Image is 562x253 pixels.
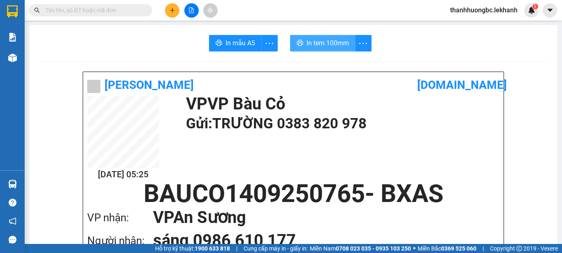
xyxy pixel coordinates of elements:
span: Miền Bắc [418,244,476,253]
button: more [261,35,278,51]
span: printer [216,39,222,47]
span: plus [170,7,175,13]
b: [PERSON_NAME] [105,78,194,92]
h2: [DATE] 05:25 [87,168,159,181]
strong: 1900 633 818 [195,245,230,252]
h1: sáng 0986 610 177 [153,229,483,252]
img: solution-icon [8,33,17,42]
img: warehouse-icon [8,53,17,62]
span: copyright [516,246,522,251]
span: more [355,38,371,49]
span: more [262,38,277,49]
span: Hỗ trợ kỹ thuật: [155,244,230,253]
span: In tem 100mm [307,38,349,48]
b: [DOMAIN_NAME] [417,78,507,92]
span: message [9,236,16,244]
h1: BAUCO1409250765 - BXAS [87,181,499,206]
button: caret-down [543,3,557,18]
span: In mẫu A5 [225,38,255,48]
h1: VP An Sương [153,206,483,229]
button: printerIn tem 100mm [290,35,355,51]
span: notification [9,217,16,225]
img: logo-vxr [7,5,18,18]
span: thanhhuongbc.lekhanh [444,5,524,15]
h1: VP VP Bàu Cỏ [186,96,495,112]
img: icon-new-feature [528,7,535,14]
div: VP nhận: [87,209,153,226]
span: Miền Nam [310,244,411,253]
sup: 1 [532,4,538,9]
span: caret-down [546,7,554,14]
button: file-add [184,3,199,18]
button: aim [203,3,218,18]
input: Tìm tên, số ĐT hoặc mã đơn [45,6,142,15]
button: printerIn mẫu A5 [209,35,262,51]
span: aim [207,7,213,13]
span: search [34,7,40,13]
strong: 0369 525 060 [441,245,476,252]
span: question-circle [9,199,16,207]
span: 1 [534,4,536,9]
span: ⚪️ [413,247,416,250]
span: | [483,244,484,253]
span: file-add [188,7,194,13]
div: Người nhận: [87,232,153,249]
span: printer [297,39,303,47]
strong: 0708 023 035 - 0935 103 250 [336,245,411,252]
span: | [236,244,237,253]
button: plus [165,3,179,18]
span: Cung cấp máy in - giấy in: [244,244,308,253]
button: more [355,35,372,51]
img: warehouse-icon [8,180,17,188]
h1: Gửi: TRƯỜNG 0383 820 978 [186,112,495,135]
